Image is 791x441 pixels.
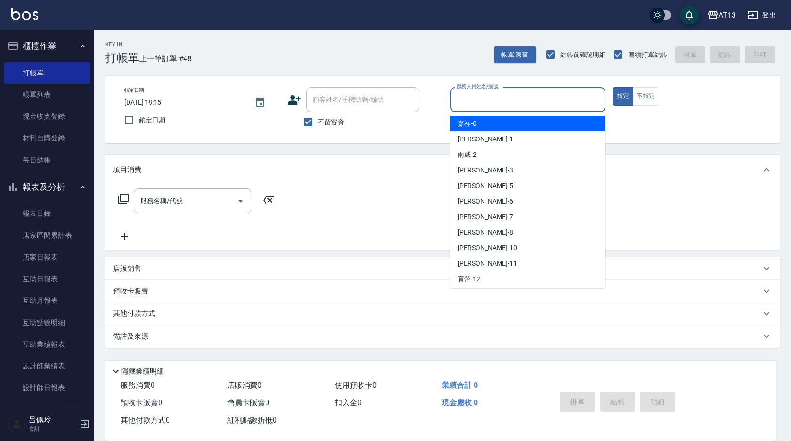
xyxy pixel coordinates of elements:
span: [PERSON_NAME] -5 [458,181,513,191]
span: 預收卡販賣 0 [121,398,162,407]
a: 店家日報表 [4,246,90,268]
button: 帳單速查 [494,46,536,64]
button: 登出 [743,7,780,24]
a: 現金收支登錄 [4,106,90,127]
a: 設計師業績表 [4,355,90,377]
div: 店販銷售 [105,257,780,280]
a: 打帳單 [4,62,90,84]
span: 連續打單結帳 [628,50,668,60]
span: 嘉祥 -0 [458,119,476,129]
a: 互助業績報表 [4,334,90,355]
img: Logo [11,8,38,20]
p: 項目消費 [113,165,141,175]
button: AT13 [703,6,740,25]
button: Open [233,194,248,209]
button: 不指定 [633,87,659,106]
span: 業績合計 0 [442,381,478,390]
span: 使用預收卡 0 [335,381,377,390]
button: Choose date, selected date is 2025-09-08 [249,91,271,114]
span: 雨威 -2 [458,150,476,160]
label: 帳單日期 [124,87,144,94]
span: [PERSON_NAME] -10 [458,243,517,253]
button: save [680,6,699,24]
div: 其他付款方式 [105,302,780,325]
a: 互助日報表 [4,268,90,290]
span: [PERSON_NAME] -7 [458,212,513,222]
span: 鎖定日期 [139,115,165,125]
a: 互助月報表 [4,290,90,311]
a: 每日結帳 [4,149,90,171]
span: [PERSON_NAME] -6 [458,196,513,206]
h2: Key In [105,41,139,48]
a: 店家區間累計表 [4,225,90,246]
p: 備註及來源 [113,332,148,342]
button: 報表及分析 [4,175,90,199]
h3: 打帳單 [105,51,139,65]
div: 項目消費 [105,155,780,185]
span: 店販消費 0 [227,381,262,390]
h5: 呂佩玲 [29,415,77,425]
p: 會計 [29,425,77,433]
span: 服務消費 0 [121,381,155,390]
div: 備註及來源 [105,325,780,348]
span: 其他付款方式 0 [121,416,170,425]
span: 扣入金 0 [335,398,362,407]
a: 材料自購登錄 [4,127,90,149]
span: [PERSON_NAME] -11 [458,259,517,269]
a: 報表目錄 [4,203,90,224]
input: YYYY/MM/DD hh:mm [124,95,245,110]
span: 不留客資 [318,117,344,127]
p: 預收卡販賣 [113,286,148,296]
span: [PERSON_NAME] -1 [458,134,513,144]
span: 紅利點數折抵 0 [227,416,277,425]
button: 指定 [613,87,633,106]
button: 櫃檯作業 [4,34,90,58]
span: 育萍 -12 [458,274,480,284]
img: Person [8,415,26,433]
a: 互助點數明細 [4,312,90,334]
a: 帳單列表 [4,84,90,106]
p: 店販銷售 [113,264,141,274]
label: 服務人員姓名/編號 [457,83,498,90]
div: AT13 [718,9,736,21]
span: 現金應收 0 [442,398,478,407]
p: 其他付款方式 [113,309,160,319]
span: 上一筆訂單:#48 [139,53,192,65]
a: 設計師業績月報表 [4,399,90,421]
p: 隱藏業績明細 [121,367,164,376]
span: 會員卡販賣 0 [227,398,269,407]
span: [PERSON_NAME] -3 [458,165,513,175]
div: 預收卡販賣 [105,280,780,302]
span: 結帳前確認明細 [560,50,606,60]
span: [PERSON_NAME] -8 [458,228,513,237]
a: 設計師日報表 [4,377,90,399]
